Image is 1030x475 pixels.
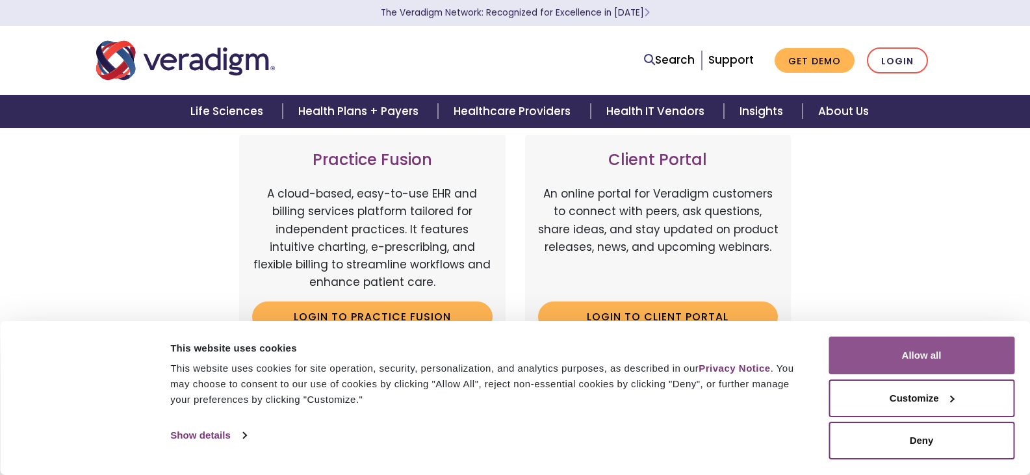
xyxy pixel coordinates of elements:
a: Privacy Notice [699,363,770,374]
a: Show details [170,426,246,445]
a: Login to Practice Fusion [252,302,493,331]
img: Veradigm logo [96,39,275,82]
a: Health Plans + Payers [283,95,438,128]
button: Deny [829,422,1014,459]
span: Learn More [644,6,650,19]
button: Allow all [829,337,1014,374]
h3: Client Portal [538,151,779,170]
p: A cloud-based, easy-to-use EHR and billing services platform tailored for independent practices. ... [252,185,493,291]
div: This website uses cookies for site operation, security, personalization, and analytics purposes, ... [170,361,799,407]
a: Support [708,52,754,68]
a: Health IT Vendors [591,95,724,128]
a: About Us [803,95,884,128]
p: An online portal for Veradigm customers to connect with peers, ask questions, share ideas, and st... [538,185,779,291]
a: Search [644,51,695,69]
a: Healthcare Providers [438,95,590,128]
h3: Practice Fusion [252,151,493,170]
button: Customize [829,379,1014,417]
a: Login to Client Portal [538,302,779,331]
a: The Veradigm Network: Recognized for Excellence in [DATE]Learn More [381,6,650,19]
div: This website uses cookies [170,340,799,356]
a: Life Sciences [175,95,283,128]
a: Insights [724,95,803,128]
a: Login [867,47,928,74]
a: Get Demo [775,48,855,73]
